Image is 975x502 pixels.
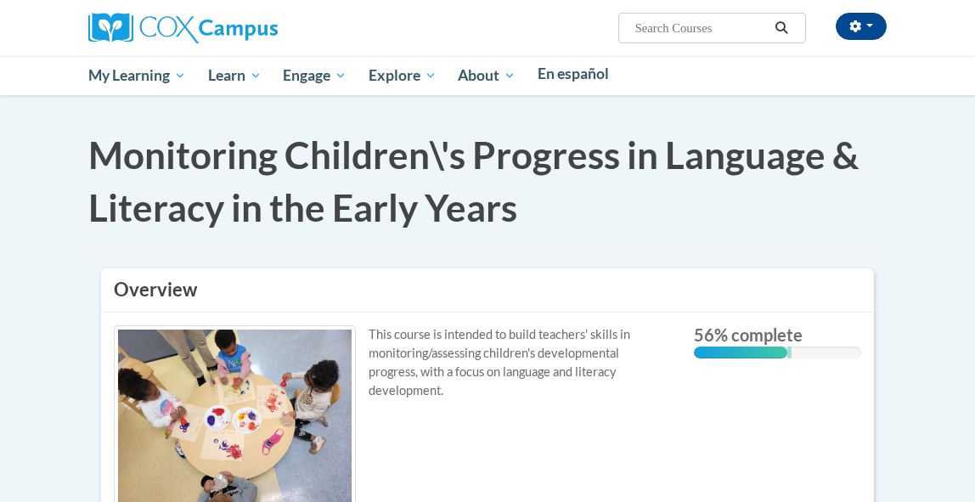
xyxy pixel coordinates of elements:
[272,56,358,95] a: Engage
[769,18,795,38] button: Search
[358,56,448,95] a: Explore
[775,22,790,35] i: 
[88,13,278,43] img: Cox Campus
[88,65,186,86] span: My Learning
[527,56,620,92] a: En español
[538,65,609,82] span: En español
[836,13,887,40] button: Account Settings
[114,325,668,400] p: This course is intended to build teachers' skills in monitoring/assessing children's developmenta...
[369,65,437,86] span: Explore
[208,65,262,86] span: Learn
[76,56,899,95] div: Main menu
[283,65,347,86] span: Engage
[694,347,788,358] div: 56% complete
[787,347,792,358] div: 0.001%
[88,133,859,229] span: Monitoring Children\'s Progress in Language & Literacy in the Early Years
[694,325,862,344] label: 56% complete
[634,18,769,38] input: Search Courses
[77,56,197,95] a: My Learning
[458,65,516,86] span: About
[88,20,278,34] a: Cox Campus
[197,56,273,95] a: Learn
[114,277,861,303] h3: Overview
[448,56,527,95] a: About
